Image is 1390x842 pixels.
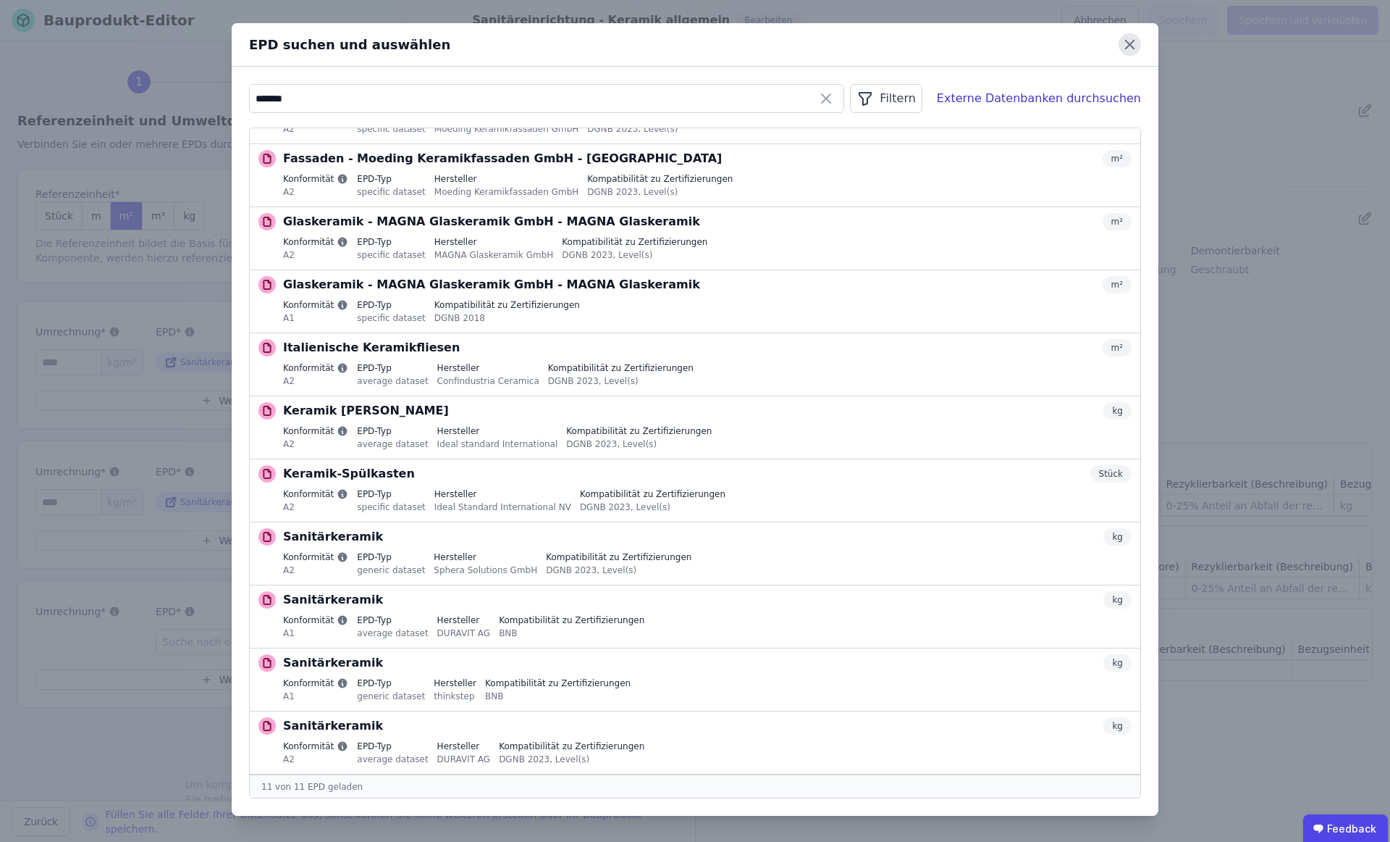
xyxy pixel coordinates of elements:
[1103,654,1132,672] div: kg
[283,591,383,609] p: Sanitärkeramik
[283,122,348,135] div: A2
[1090,465,1132,483] div: Stück
[566,425,712,437] label: Kompatibilität zu Zertifizierungen
[434,185,578,198] div: Moeding Keramikfassaden GmbH
[499,752,644,765] div: DGNB 2023, Level(s)
[283,362,348,374] label: Konformität
[283,528,383,546] p: Sanitärkeramik
[357,614,428,626] label: EPD-Typ
[283,276,700,293] p: Glaskeramik - MAGNA Glaskeramik GmbH - MAGNA Glaskeramik
[1103,276,1132,293] div: m²
[283,626,348,639] div: A1
[357,551,425,563] label: EPD-Typ
[357,299,426,311] label: EPD-Typ
[283,717,383,735] p: Sanitärkeramik
[562,236,707,248] label: Kompatibilität zu Zertifizierungen
[283,213,700,230] p: Glaskeramik - MAGNA Glaskeramik GmbH - MAGNA Glaskeramik
[548,362,694,374] label: Kompatibilität zu Zertifizierungen
[485,678,631,689] label: Kompatibilität zu Zertifizierungen
[283,402,449,420] p: Keramik [PERSON_NAME]
[283,689,348,702] div: A1
[434,563,537,576] div: Sphera Solutions GmbH
[437,437,558,450] div: Ideal standard International
[357,500,426,513] div: specific dataset
[1103,717,1132,735] div: kg
[580,500,725,513] div: DGNB 2023, Level(s)
[283,654,383,672] p: Sanitärkeramik
[283,374,348,387] div: A2
[283,614,348,626] label: Konformität
[357,626,428,639] div: average dataset
[434,299,580,311] label: Kompatibilität zu Zertifizierungen
[434,122,578,135] div: Moeding Keramikfassaden GmbH
[357,185,426,198] div: specific dataset
[548,374,694,387] div: DGNB 2023, Level(s)
[283,741,348,752] label: Konformität
[283,173,348,185] label: Konformität
[357,678,425,689] label: EPD-Typ
[283,236,348,248] label: Konformität
[357,437,428,450] div: average dataset
[580,488,725,500] label: Kompatibilität zu Zertifizierungen
[434,236,554,248] label: Hersteller
[283,425,348,437] label: Konformität
[249,35,1119,55] div: EPD suchen und auswählen
[357,362,428,374] label: EPD-Typ
[434,248,554,261] div: MAGNA Glaskeramik GmbH
[357,236,426,248] label: EPD-Typ
[250,775,1140,798] div: 11 von 11 EPD geladen
[357,425,428,437] label: EPD-Typ
[1103,150,1132,167] div: m²
[434,173,578,185] label: Hersteller
[283,563,348,576] div: A2
[437,425,558,437] label: Hersteller
[587,122,733,135] div: DGNB 2023, Level(s)
[283,678,348,689] label: Konformität
[283,150,722,167] p: Fassaden - Moeding Keramikfassaden GmbH - [GEOGRAPHIC_DATA]
[437,741,491,752] label: Hersteller
[499,741,644,752] label: Kompatibilität zu Zertifizierungen
[499,626,644,639] div: BNB
[434,311,580,324] div: DGNB 2018
[283,551,348,563] label: Konformität
[357,741,428,752] label: EPD-Typ
[437,626,491,639] div: DURAVIT AG
[434,551,537,563] label: Hersteller
[357,248,426,261] div: specific dataset
[437,362,539,374] label: Hersteller
[937,90,1141,107] div: Externe Datenbanken durchsuchen
[283,752,348,765] div: A2
[283,437,348,450] div: A2
[357,689,425,702] div: generic dataset
[437,374,539,387] div: Confindustria Ceramica
[1103,591,1132,609] div: kg
[1103,402,1132,420] div: kg
[283,311,348,324] div: A1
[587,173,733,185] label: Kompatibilität zu Zertifizierungen
[1103,339,1132,357] div: m²
[499,614,644,626] label: Kompatibilität zu Zertifizierungen
[1103,213,1132,230] div: m²
[357,122,426,135] div: specific dataset
[437,614,491,626] label: Hersteller
[437,752,491,765] div: DURAVIT AG
[283,488,348,500] label: Konformität
[357,374,428,387] div: average dataset
[283,299,348,311] label: Konformität
[283,500,348,513] div: A2
[587,185,733,198] div: DGNB 2023, Level(s)
[434,488,571,500] label: Hersteller
[562,248,707,261] div: DGNB 2023, Level(s)
[566,437,712,450] div: DGNB 2023, Level(s)
[434,678,476,689] label: Hersteller
[434,500,571,513] div: Ideal Standard International NV
[850,84,922,113] button: Filtern
[357,173,426,185] label: EPD-Typ
[357,488,426,500] label: EPD-Typ
[283,185,348,198] div: A2
[283,339,460,357] p: Italienische Keramikfliesen
[546,551,691,563] label: Kompatibilität zu Zertifizierungen
[357,311,426,324] div: specific dataset
[357,752,428,765] div: average dataset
